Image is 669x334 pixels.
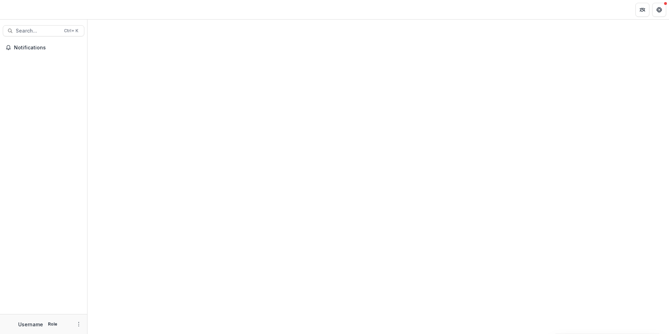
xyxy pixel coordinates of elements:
span: Search... [16,28,60,34]
span: Notifications [14,45,82,51]
button: Get Help [652,3,666,17]
button: Search... [3,25,84,36]
button: Notifications [3,42,84,53]
p: Username [18,321,43,328]
nav: breadcrumb [90,5,120,15]
button: More [75,320,83,328]
p: Role [46,321,59,327]
div: Ctrl + K [63,27,80,35]
button: Partners [635,3,649,17]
